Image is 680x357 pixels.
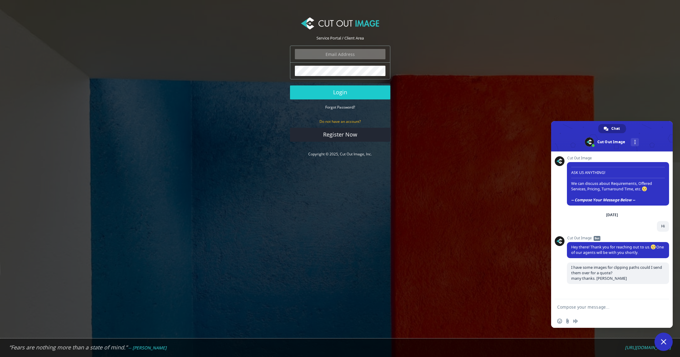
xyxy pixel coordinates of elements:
span: Insert an emoji [557,319,562,324]
img: Cut Out Image [301,17,379,29]
span: -- Compose Your Message Below -- [571,197,635,203]
span: Chat [611,124,620,133]
span: Service Portal / Client Area [316,35,364,41]
input: Email Address [295,49,385,59]
span: Bot [594,236,600,241]
span: Send a file [565,319,570,324]
button: Login [290,85,390,99]
a: Copyright © 2025, Cut Out Image, Inc. [308,151,372,157]
small: Do not have an account? [319,119,361,124]
a: Close chat [654,333,673,351]
em: “Fears are nothing more than a state of mind.” [9,344,127,351]
span: Cut Out Image [567,156,669,160]
a: [URL][DOMAIN_NAME] [625,345,671,350]
span: Cut Out Image [567,236,669,240]
span: I have some images for clipping paths could I send them over for a quote? many thanks. [PERSON_NAME] [571,265,662,281]
span: Hi [661,224,665,229]
div: [DATE] [606,213,618,217]
span: ASK US ANYTHING! We can discuss about Requirements, Offered Services, Pricing, Turnaround Time, etc. [571,165,665,203]
small: Forgot Password? [325,105,355,110]
a: Forgot Password? [325,104,355,110]
span: Audio message [573,319,578,324]
a: Register Now [290,128,390,142]
em: -- [PERSON_NAME] [128,345,167,351]
a: Chat [598,124,626,133]
span: Hey there! Thank you for reaching out to us. One of our agents will be with you shortly. [571,244,664,255]
textarea: Compose your message... [557,299,654,314]
em: [URL][DOMAIN_NAME] [625,345,671,350]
